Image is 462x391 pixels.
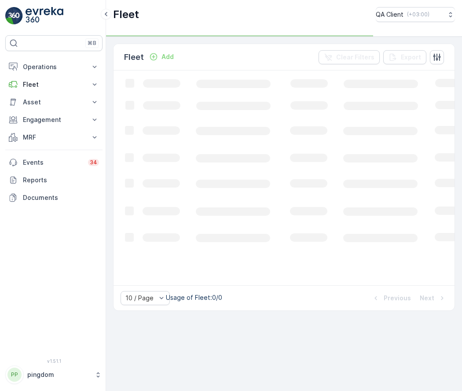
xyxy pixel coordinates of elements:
[5,58,103,76] button: Operations
[376,10,403,19] p: QA Client
[161,52,174,61] p: Add
[88,40,96,47] p: ⌘B
[5,365,103,384] button: PPpingdom
[407,11,429,18] p: ( +03:00 )
[23,80,85,89] p: Fleet
[90,159,97,166] p: 34
[23,98,85,107] p: Asset
[376,7,455,22] button: QA Client(+03:00)
[23,193,99,202] p: Documents
[23,63,85,71] p: Operations
[113,7,139,22] p: Fleet
[370,293,412,303] button: Previous
[5,76,103,93] button: Fleet
[27,370,90,379] p: pingdom
[7,368,22,382] div: PP
[384,294,411,302] p: Previous
[401,53,421,62] p: Export
[336,53,374,62] p: Clear Filters
[124,51,144,63] p: Fleet
[383,50,426,64] button: Export
[5,189,103,207] a: Documents
[23,115,85,124] p: Engagement
[5,129,103,146] button: MRF
[23,176,99,184] p: Reports
[23,133,85,142] p: MRF
[23,158,83,167] p: Events
[5,111,103,129] button: Engagement
[146,52,177,62] button: Add
[419,293,447,303] button: Next
[420,294,434,302] p: Next
[5,154,103,171] a: Events34
[5,171,103,189] a: Reports
[166,293,222,302] p: Usage of Fleet : 0/0
[319,50,380,64] button: Clear Filters
[5,93,103,111] button: Asset
[5,358,103,364] span: v 1.51.1
[26,7,63,25] img: logo_light-DOdMpM7g.png
[5,7,23,25] img: logo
